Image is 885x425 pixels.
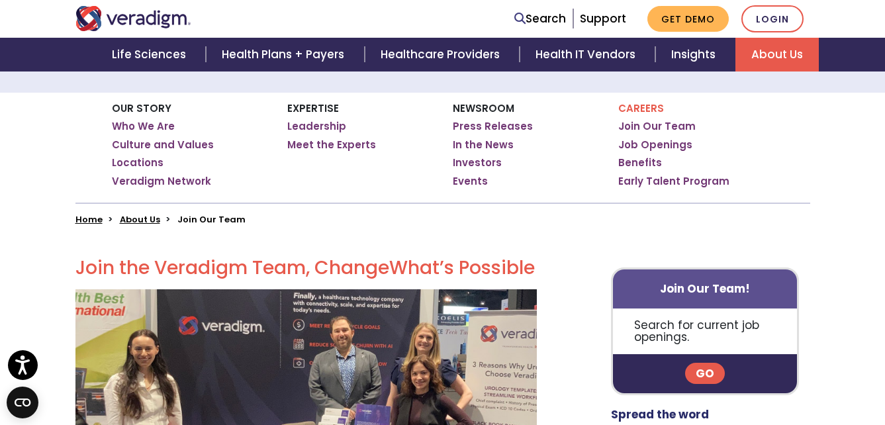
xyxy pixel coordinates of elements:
a: Search [514,10,566,28]
a: About Us [735,38,819,71]
a: About Us [120,213,160,226]
a: Get Demo [647,6,729,32]
img: Veradigm logo [75,6,191,31]
a: Support [580,11,626,26]
a: Events [453,175,488,188]
a: Health Plans + Payers [206,38,364,71]
a: Benefits [618,156,662,169]
p: Search for current job openings. [613,308,798,354]
a: Leadership [287,120,346,133]
a: Login [741,5,804,32]
a: Home [75,213,103,226]
a: Join Our Team [618,120,696,133]
a: Locations [112,156,163,169]
a: Life Sciences [96,38,206,71]
a: Go [685,363,725,384]
a: Meet the Experts [287,138,376,152]
a: Veradigm Network [112,175,211,188]
strong: Spread the word [611,406,709,422]
a: In the News [453,138,514,152]
a: Culture and Values [112,138,214,152]
a: Health IT Vendors [520,38,655,71]
a: Early Talent Program [618,175,729,188]
a: Insights [655,38,735,71]
strong: Join Our Team! [660,281,750,297]
a: Press Releases [453,120,533,133]
button: Open CMP widget [7,387,38,418]
a: Investors [453,156,502,169]
a: Healthcare Providers [365,38,520,71]
a: Who We Are [112,120,175,133]
a: Job Openings [618,138,692,152]
h2: Join the Veradigm Team, Change [75,257,537,279]
span: What’s Possible [389,255,535,281]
